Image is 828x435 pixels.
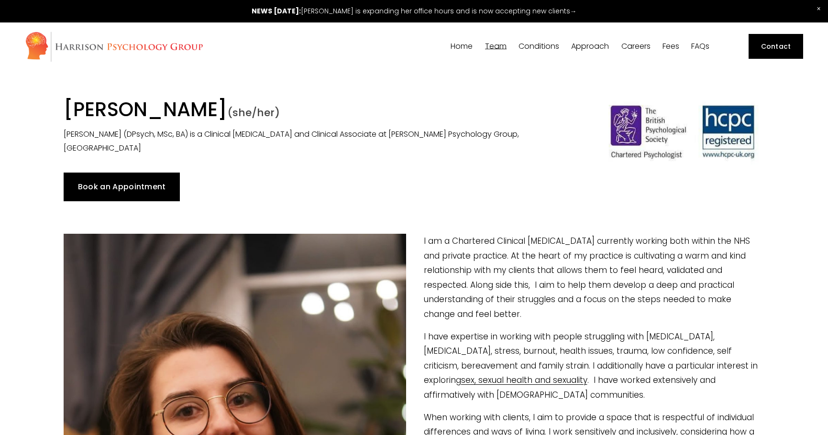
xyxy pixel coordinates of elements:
[662,42,679,51] a: Fees
[519,43,559,50] span: Conditions
[691,42,709,51] a: FAQs
[64,173,180,201] a: Book an Appointment
[64,329,764,402] p: I have expertise in working with people struggling with [MEDICAL_DATA], [MEDICAL_DATA], stress, b...
[227,105,280,120] span: (she/her)
[621,42,651,51] a: Careers
[749,34,803,59] a: Contact
[64,128,585,155] p: [PERSON_NAME] (DPsych, MSc, BA) is a Clinical [MEDICAL_DATA] and Clinical Associate at [PERSON_NA...
[64,98,585,125] h1: [PERSON_NAME]
[25,31,203,62] img: Harrison Psychology Group
[571,42,609,51] a: folder dropdown
[451,42,473,51] a: Home
[519,42,559,51] a: folder dropdown
[571,43,609,50] span: Approach
[64,234,764,322] p: I am a Chartered Clinical [MEDICAL_DATA] currently working both within the NHS and private practi...
[485,43,507,50] span: Team
[485,42,507,51] a: folder dropdown
[461,374,587,386] a: sex, sexual health and sexuality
